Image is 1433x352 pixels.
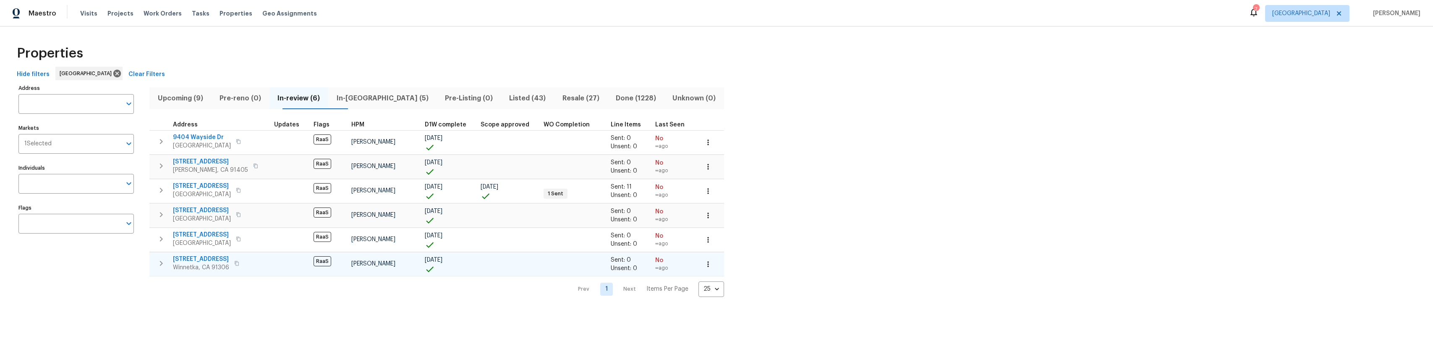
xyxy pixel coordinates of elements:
span: [PERSON_NAME] [351,212,395,218]
span: Geo Assignments [262,9,317,18]
span: [STREET_ADDRESS] [173,182,231,190]
button: Clear Filters [125,67,168,82]
span: RaaS [314,134,331,144]
button: Open [123,138,135,150]
span: [STREET_ADDRESS] [173,206,231,215]
span: Properties [17,49,83,58]
p: Items Per Page [646,285,688,293]
span: RaaS [314,208,331,218]
span: Listed (43) [506,92,549,104]
span: [DATE] [425,184,442,190]
span: [DATE] [481,184,498,190]
span: Updates [274,122,299,128]
span: [PERSON_NAME] [351,163,395,169]
div: 25 [698,278,724,300]
span: ∞ ago [655,216,692,223]
button: Hide filters [13,67,53,82]
span: Flags [314,122,329,128]
span: Sent: 11 [611,184,632,190]
div: 7 [1253,5,1259,13]
span: [DATE] [425,233,442,239]
span: Sent: 0 [611,135,631,141]
span: WO Completion [544,122,590,128]
span: Resale (27) [559,92,602,104]
span: ∞ ago [655,167,692,174]
span: Unsent: 0 [611,241,637,247]
span: [GEOGRAPHIC_DATA] [173,215,231,223]
span: ∞ ago [655,240,692,247]
span: [GEOGRAPHIC_DATA] [173,190,231,199]
span: Pre-Listing (0) [442,92,496,104]
label: Markets [18,126,134,131]
span: [STREET_ADDRESS] [173,158,248,166]
span: [PERSON_NAME] [351,139,395,145]
span: Upcoming (9) [154,92,206,104]
span: [PERSON_NAME] [1370,9,1420,18]
span: Visits [80,9,97,18]
span: [PERSON_NAME] [351,188,395,194]
span: In-review (6) [275,92,323,104]
span: Maestro [29,9,56,18]
label: Flags [18,205,134,210]
span: Scope approved [481,122,529,128]
span: No [655,232,692,240]
span: [DATE] [425,257,442,263]
span: Projects [107,9,133,18]
a: Goto page 1 [600,283,613,296]
span: Hide filters [17,69,50,80]
button: Open [123,178,135,189]
span: [PERSON_NAME] [351,236,395,242]
span: ∞ ago [655,143,692,150]
span: Sent: 0 [611,160,631,165]
span: Sent: 0 [611,257,631,263]
span: D1W complete [425,122,466,128]
span: [DATE] [425,208,442,214]
span: [DATE] [425,135,442,141]
span: 1 Selected [24,140,52,147]
label: Individuals [18,165,134,171]
span: [DATE] [425,160,442,165]
button: Open [123,98,135,110]
span: No [655,256,692,265]
span: [GEOGRAPHIC_DATA] [60,69,115,78]
span: ∞ ago [655,192,692,199]
span: Pre-reno (0) [216,92,264,104]
span: 1 Sent [544,190,567,197]
span: RaaS [314,159,331,169]
span: No [655,183,692,192]
span: HPM [351,122,364,128]
span: 9404 Wayside Dr [173,133,231,142]
span: No [655,159,692,167]
span: Unsent: 0 [611,168,637,174]
span: Unsent: 0 [611,265,637,271]
label: Address [18,86,134,91]
span: Unknown (0) [669,92,719,104]
span: [GEOGRAPHIC_DATA] [173,239,231,247]
span: Sent: 0 [611,233,631,239]
span: Last Seen [655,122,685,128]
span: [PERSON_NAME], CA 91405 [173,166,248,174]
span: ∞ ago [655,265,692,272]
span: [GEOGRAPHIC_DATA] [1272,9,1330,18]
span: [STREET_ADDRESS] [173,231,231,239]
span: RaaS [314,256,331,266]
span: Line Items [611,122,641,128]
button: Open [123,218,135,229]
span: Unsent: 0 [611,192,637,198]
span: Tasks [192,11,209,16]
span: Done (1228) [612,92,659,104]
span: RaaS [314,183,331,193]
span: Address [173,122,198,128]
nav: Pagination Navigation [570,281,724,297]
span: Sent: 0 [611,208,631,214]
span: In-[GEOGRAPHIC_DATA] (5) [333,92,431,104]
span: Clear Filters [128,69,165,80]
div: [GEOGRAPHIC_DATA] [55,67,123,80]
span: Work Orders [144,9,182,18]
span: RaaS [314,232,331,242]
span: No [655,208,692,216]
span: Winnetka, CA 91306 [173,263,229,272]
span: [GEOGRAPHIC_DATA] [173,142,231,150]
span: [PERSON_NAME] [351,261,395,267]
span: Unsent: 0 [611,144,637,150]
